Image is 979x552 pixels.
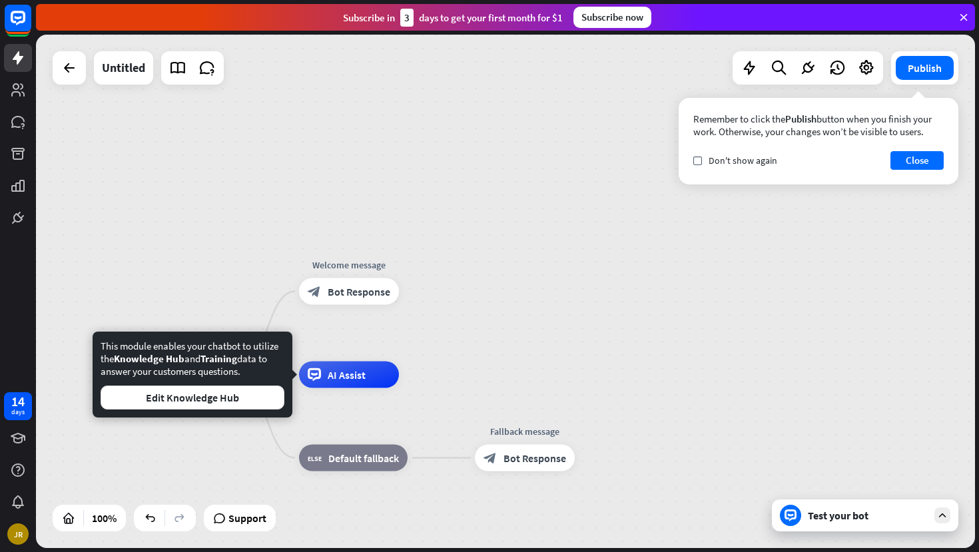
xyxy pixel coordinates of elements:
[308,451,322,465] i: block_fallback
[328,451,399,465] span: Default fallback
[328,368,366,382] span: AI Assist
[228,507,266,529] span: Support
[101,340,284,410] div: This module enables your chatbot to utilize the and data to answer your customers questions.
[693,113,944,138] div: Remember to click the button when you finish your work. Otherwise, your changes won’t be visible ...
[114,352,184,365] span: Knowledge Hub
[890,151,944,170] button: Close
[308,285,321,298] i: block_bot_response
[11,5,51,45] button: Open LiveChat chat widget
[4,392,32,420] a: 14 days
[785,113,816,125] span: Publish
[11,408,25,417] div: days
[896,56,954,80] button: Publish
[343,9,563,27] div: Subscribe in days to get your first month for $1
[400,9,414,27] div: 3
[289,258,409,272] div: Welcome message
[709,154,777,166] span: Don't show again
[465,425,585,438] div: Fallback message
[101,386,284,410] button: Edit Knowledge Hub
[808,509,928,522] div: Test your bot
[7,523,29,545] div: JR
[503,451,566,465] span: Bot Response
[484,451,497,465] i: block_bot_response
[200,352,237,365] span: Training
[102,51,145,85] div: Untitled
[573,7,651,28] div: Subscribe now
[11,396,25,408] div: 14
[88,507,121,529] div: 100%
[328,285,390,298] span: Bot Response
